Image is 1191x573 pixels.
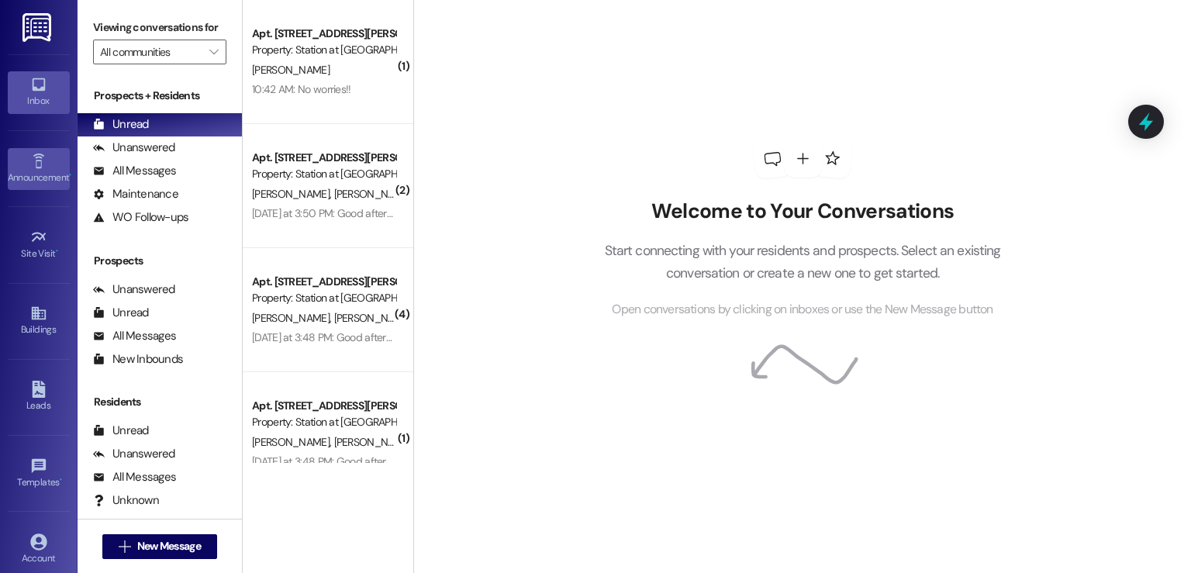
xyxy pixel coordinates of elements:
[209,46,218,58] i: 
[93,163,176,179] div: All Messages
[93,116,149,133] div: Unread
[93,492,159,509] div: Unknown
[93,305,149,321] div: Unread
[334,187,412,201] span: [PERSON_NAME]
[252,398,395,414] div: Apt. [STREET_ADDRESS][PERSON_NAME]
[78,394,242,410] div: Residents
[93,140,175,156] div: Unanswered
[8,224,70,266] a: Site Visit •
[252,26,395,42] div: Apt. [STREET_ADDRESS][PERSON_NAME]
[8,376,70,418] a: Leads
[8,300,70,342] a: Buildings
[93,351,183,368] div: New Inbounds
[252,42,395,58] div: Property: Station at [GEOGRAPHIC_DATA]
[8,529,70,571] a: Account
[93,186,178,202] div: Maintenance
[252,290,395,306] div: Property: Station at [GEOGRAPHIC_DATA]
[93,328,176,344] div: All Messages
[334,435,412,449] span: [PERSON_NAME]
[93,423,149,439] div: Unread
[93,16,226,40] label: Viewing conversations for
[93,446,175,462] div: Unanswered
[69,170,71,181] span: •
[93,281,175,298] div: Unanswered
[100,40,202,64] input: All communities
[78,253,242,269] div: Prospects
[78,88,242,104] div: Prospects + Residents
[102,534,217,559] button: New Message
[93,469,176,485] div: All Messages
[252,414,395,430] div: Property: Station at [GEOGRAPHIC_DATA]
[252,435,334,449] span: [PERSON_NAME]
[334,311,412,325] span: [PERSON_NAME]
[93,209,188,226] div: WO Follow-ups
[8,453,70,495] a: Templates •
[8,71,70,113] a: Inbox
[252,311,334,325] span: [PERSON_NAME]
[252,82,351,96] div: 10:42 AM: No worries!!
[252,63,330,77] span: [PERSON_NAME]
[252,274,395,290] div: Apt. [STREET_ADDRESS][PERSON_NAME]
[22,13,54,42] img: ResiDesk Logo
[581,199,1024,224] h2: Welcome to Your Conversations
[252,187,334,201] span: [PERSON_NAME]
[60,475,62,485] span: •
[612,300,992,319] span: Open conversations by clicking on inboxes or use the New Message button
[252,150,395,166] div: Apt. [STREET_ADDRESS][PERSON_NAME]
[252,166,395,182] div: Property: Station at [GEOGRAPHIC_DATA]
[581,240,1024,284] p: Start connecting with your residents and prospects. Select an existing conversation or create a n...
[56,246,58,257] span: •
